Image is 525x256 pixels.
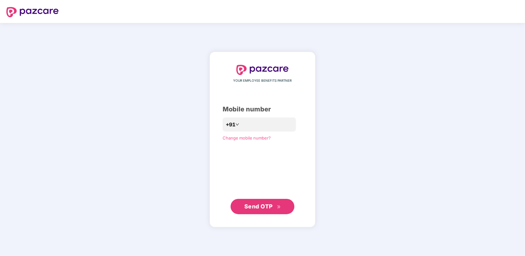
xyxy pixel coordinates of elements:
[236,65,289,75] img: logo
[223,135,271,140] a: Change mobile number?
[244,203,273,210] span: Send OTP
[231,199,294,214] button: Send OTPdouble-right
[233,78,292,83] span: YOUR EMPLOYEE BENEFITS PARTNER
[6,7,59,17] img: logo
[226,121,235,129] span: +91
[277,205,281,209] span: double-right
[223,104,302,114] div: Mobile number
[235,123,239,126] span: down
